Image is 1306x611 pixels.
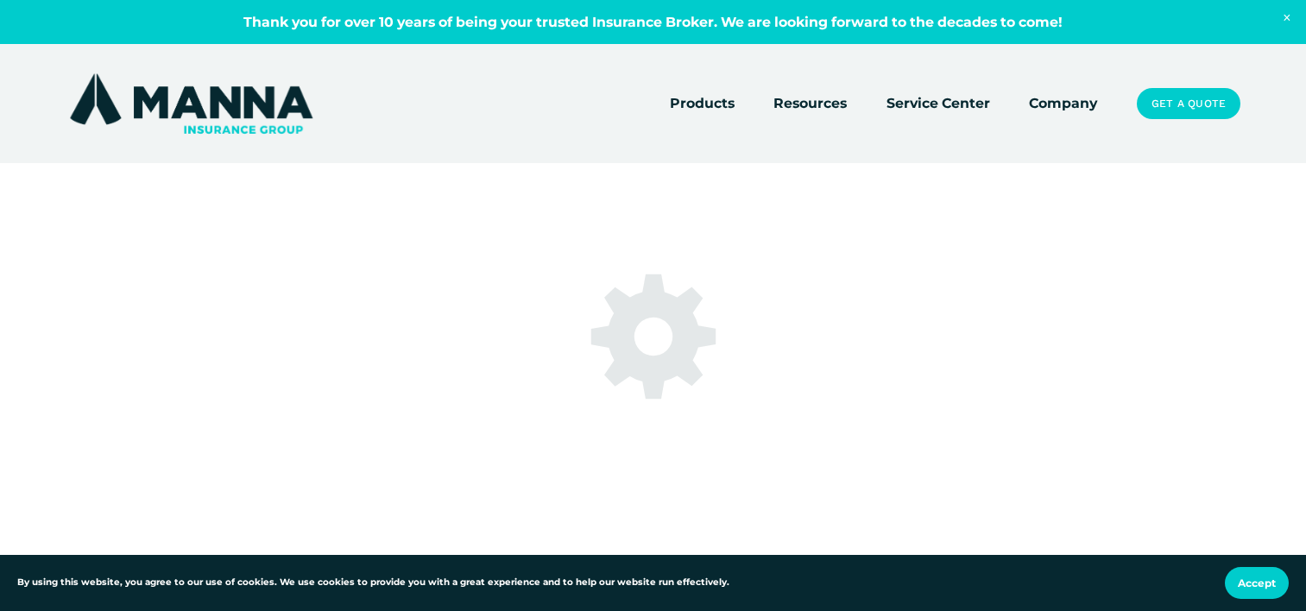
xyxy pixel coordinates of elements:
a: Service Center [886,91,990,116]
a: folder dropdown [773,91,847,116]
a: Get a Quote [1137,88,1241,119]
span: Products [670,92,735,114]
button: Accept [1225,567,1289,599]
a: folder dropdown [670,91,735,116]
span: Resources [773,92,847,114]
img: Manna Insurance Group [66,70,317,137]
span: Accept [1238,576,1276,589]
p: By using this website, you agree to our use of cookies. We use cookies to provide you with a grea... [17,576,729,590]
a: Company [1029,91,1097,116]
